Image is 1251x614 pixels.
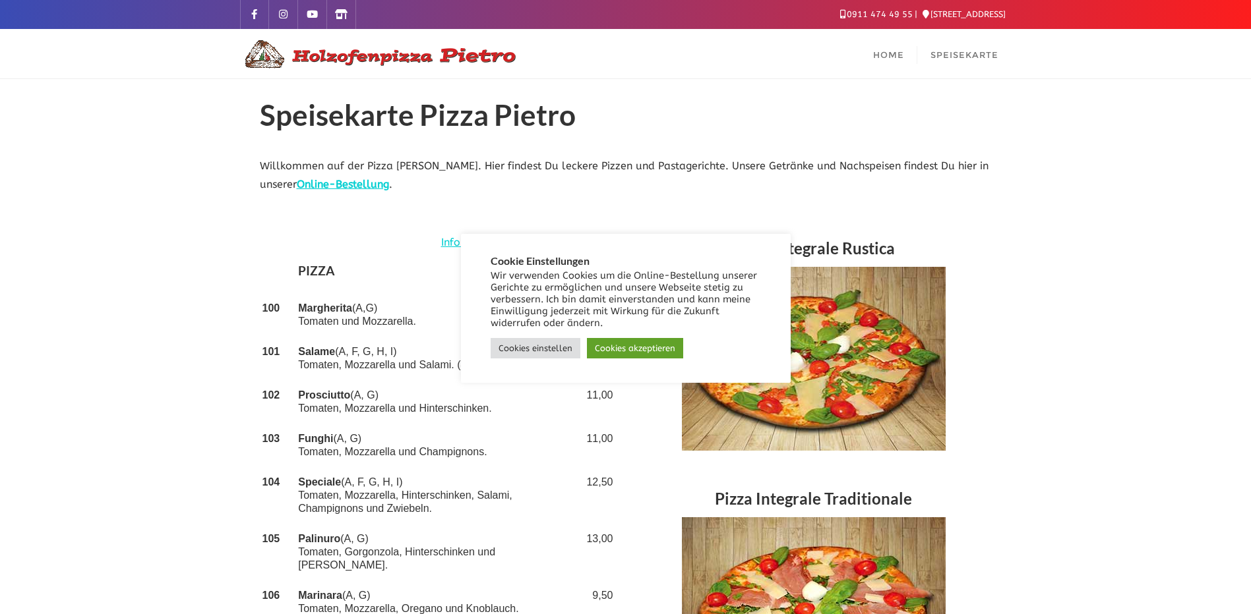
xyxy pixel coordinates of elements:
[840,9,913,19] a: 0911 474 49 55
[580,467,615,524] td: 12,50
[298,533,340,544] strong: Palinuro
[295,524,580,580] td: (A, G) Tomaten, Gorgonzola, Hinterschinken und [PERSON_NAME].
[491,255,761,267] h5: Cookie Einstellungen
[295,467,580,524] td: (A, F, G, H, I) Tomaten, Mozzarella, Hinterschinken, Salami, Champignons und Zwiebeln.
[262,302,280,314] strong: 100
[260,99,992,137] h1: Speisekarte Pizza Pietro
[262,346,280,357] strong: 101
[873,49,904,60] span: Home
[441,233,616,252] a: Info zu Allergenen & Zusatzstoffen
[636,484,992,517] h3: Pizza Integrale Traditionale
[587,338,683,358] a: Cookies akzeptieren
[580,524,615,580] td: 13,00
[298,302,352,314] strong: Margherita
[262,533,280,544] strong: 105
[298,433,333,444] strong: Funghi
[297,178,389,190] a: Online-Bestellung
[923,9,1006,19] a: [STREET_ADDRESS]
[260,157,992,195] p: Willkommen auf der Pizza [PERSON_NAME]. Hier findest Du leckere Pizzen und Pastagerichte. Unsere ...
[262,590,280,601] strong: 106
[295,380,580,424] td: (A, G) Tomaten, Mozzarella und Hinterschinken.
[636,233,992,267] h3: Pizza Integrale Rustica
[262,433,280,444] strong: 103
[298,476,341,488] strong: Speciale
[298,389,350,401] strong: Prosciutto
[931,49,998,60] span: Speisekarte
[298,261,577,285] h4: PIZZA
[298,590,342,601] strong: Marinara
[240,38,517,70] img: Logo
[682,267,946,451] img: Speisekarte - Pizza Integrale Rustica
[860,29,917,78] a: Home
[295,337,580,380] td: (A, F, G, H, I) Tomaten, Mozzarella und Salami. (4, 5, 6)
[491,270,761,329] div: Wir verwenden Cookies um die Online-Bestellung unserer Gerichte zu ermöglichen und unsere Webseit...
[580,424,615,467] td: 11,00
[491,338,580,358] a: Cookies einstellen
[295,424,580,467] td: (A, G) Tomaten, Mozzarella und Champignons.
[295,293,580,337] td: (A,G) Tomaten und Mozzarella.
[262,476,280,488] strong: 104
[262,389,280,401] strong: 102
[298,346,335,357] strong: Salame
[580,380,615,424] td: 11,00
[917,29,1012,78] a: Speisekarte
